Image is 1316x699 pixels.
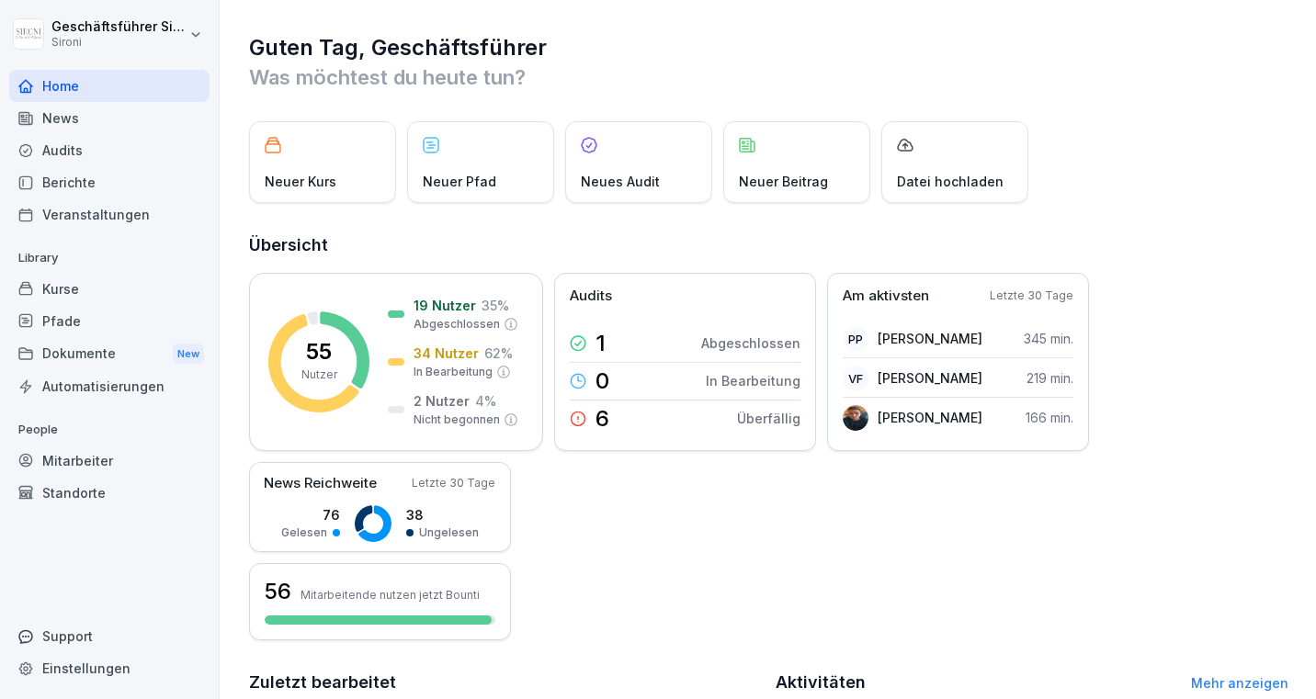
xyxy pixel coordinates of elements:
p: [PERSON_NAME] [878,408,982,427]
p: Neues Audit [581,172,660,191]
a: Standorte [9,477,210,509]
p: Überfällig [737,409,800,428]
h1: Guten Tag, Geschäftsführer [249,33,1288,62]
p: Audits [570,286,612,307]
p: [PERSON_NAME] [878,368,982,388]
p: 38 [406,505,479,524]
h2: Aktivitäten [776,670,866,695]
p: 6 [596,408,609,430]
p: 0 [596,370,609,392]
a: Kurse [9,273,210,305]
a: Veranstaltungen [9,198,210,231]
p: 345 min. [1024,329,1073,348]
p: News Reichweite [264,473,377,494]
p: Was möchtest du heute tun? [249,62,1288,92]
p: Sironi [51,36,186,49]
p: 34 Nutzer [414,344,479,363]
a: Mitarbeiter [9,445,210,477]
p: In Bearbeitung [706,371,800,390]
a: Einstellungen [9,652,210,684]
p: 4 % [475,391,496,411]
a: Berichte [9,166,210,198]
p: 19 Nutzer [414,296,476,315]
p: Mitarbeitende nutzen jetzt Bounti [301,588,480,602]
p: 62 % [484,344,513,363]
p: Ungelesen [419,524,479,541]
a: Pfade [9,305,210,337]
h2: Zuletzt bearbeitet [249,670,763,695]
p: 166 min. [1026,408,1073,427]
img: n72xwrccg3abse2lkss7jd8w.png [843,405,868,431]
p: 35 % [482,296,509,315]
p: Gelesen [281,524,327,541]
p: Nicht begonnen [414,412,500,428]
div: Dokumente [9,337,210,371]
p: Neuer Pfad [423,172,496,191]
div: Support [9,620,210,652]
p: [PERSON_NAME] [878,329,982,348]
p: Am aktivsten [843,286,929,307]
a: Home [9,70,210,102]
p: Letzte 30 Tage [990,287,1073,304]
p: People [9,415,210,445]
p: Abgeschlossen [701,333,800,353]
a: DokumenteNew [9,337,210,371]
div: New [173,344,204,365]
p: Abgeschlossen [414,316,500,333]
p: 219 min. [1027,368,1073,388]
p: In Bearbeitung [414,364,493,380]
a: News [9,102,210,134]
p: Neuer Kurs [265,172,336,191]
div: VF [843,366,868,391]
p: 2 Nutzer [414,391,470,411]
a: Mehr anzeigen [1191,675,1288,691]
p: 55 [306,341,332,363]
p: Neuer Beitrag [739,172,828,191]
h2: Übersicht [249,232,1288,258]
p: 1 [596,333,606,355]
a: Audits [9,134,210,166]
p: 76 [281,505,340,524]
a: Automatisierungen [9,370,210,402]
p: Geschäftsführer Sironi [51,19,186,35]
p: Datei hochladen [897,172,1004,191]
p: Library [9,243,210,273]
p: Letzte 30 Tage [412,475,495,491]
h3: 56 [265,576,291,607]
p: Nutzer [301,366,337,383]
div: PP [843,326,868,352]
